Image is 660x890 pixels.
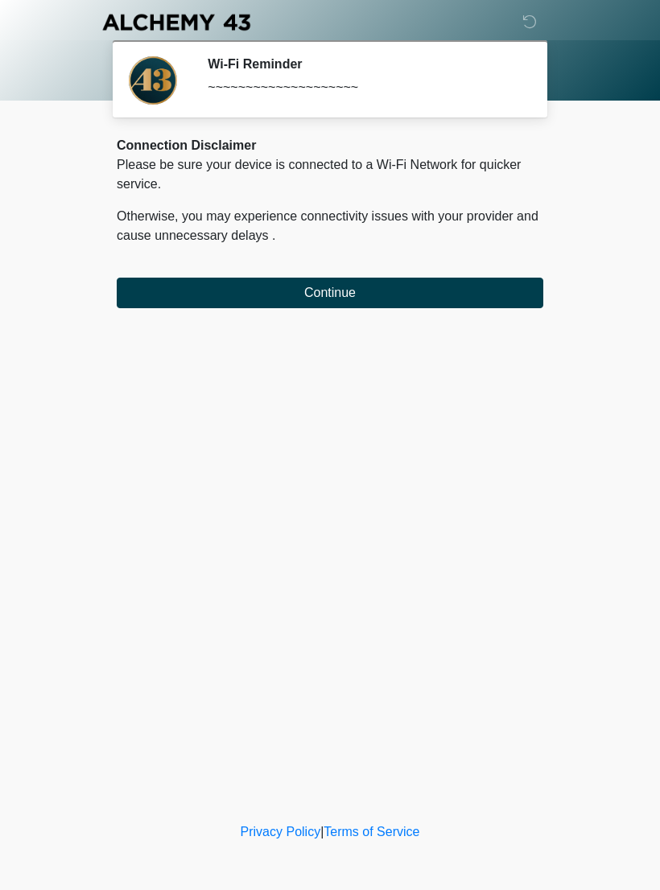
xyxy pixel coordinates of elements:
[241,825,321,838] a: Privacy Policy
[320,825,324,838] a: |
[208,56,519,72] h2: Wi-Fi Reminder
[117,207,543,245] p: Otherwise, you may experience connectivity issues with your provider and cause unnecessary delays .
[101,12,252,32] img: Alchemy 43 Logo
[117,155,543,194] p: Please be sure your device is connected to a Wi-Fi Network for quicker service.
[208,78,519,97] div: ~~~~~~~~~~~~~~~~~~~~
[324,825,419,838] a: Terms of Service
[129,56,177,105] img: Agent Avatar
[117,136,543,155] div: Connection Disclaimer
[117,278,543,308] button: Continue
